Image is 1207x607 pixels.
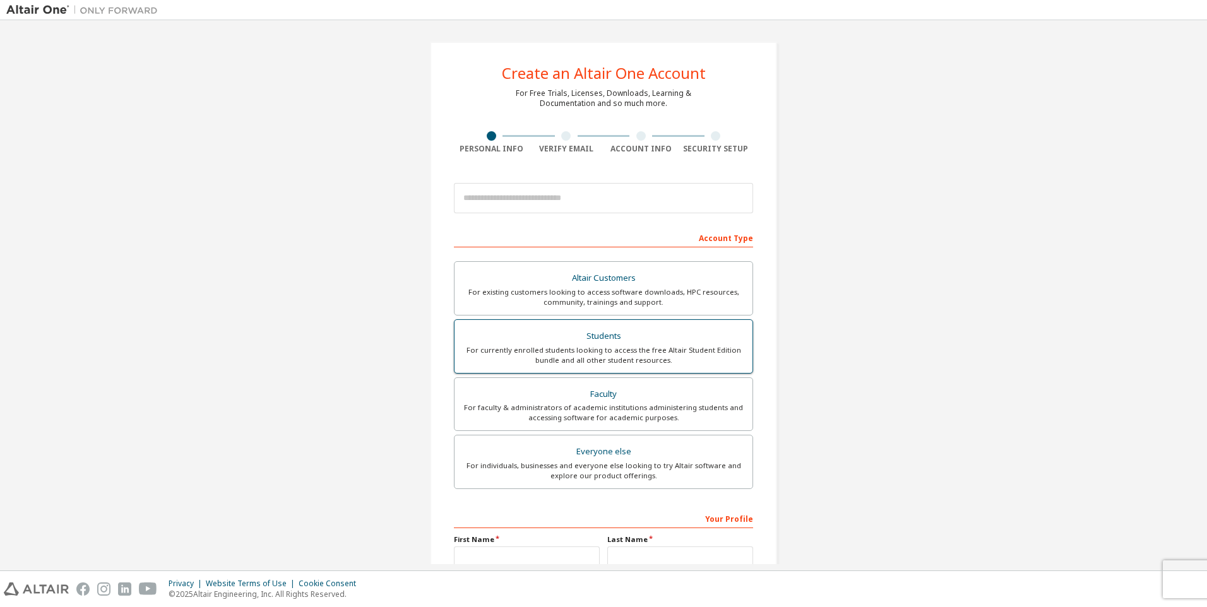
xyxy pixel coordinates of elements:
[462,287,745,307] div: For existing customers looking to access software downloads, HPC resources, community, trainings ...
[97,582,110,596] img: instagram.svg
[206,579,299,589] div: Website Terms of Use
[462,386,745,403] div: Faculty
[502,66,706,81] div: Create an Altair One Account
[139,582,157,596] img: youtube.svg
[454,227,753,247] div: Account Type
[454,508,753,528] div: Your Profile
[516,88,691,109] div: For Free Trials, Licenses, Downloads, Learning & Documentation and so much more.
[462,403,745,423] div: For faculty & administrators of academic institutions administering students and accessing softwa...
[6,4,164,16] img: Altair One
[462,461,745,481] div: For individuals, businesses and everyone else looking to try Altair software and explore our prod...
[454,534,600,545] label: First Name
[607,534,753,545] label: Last Name
[4,582,69,596] img: altair_logo.svg
[118,582,131,596] img: linkedin.svg
[169,579,206,589] div: Privacy
[76,582,90,596] img: facebook.svg
[462,269,745,287] div: Altair Customers
[299,579,364,589] div: Cookie Consent
[462,345,745,365] div: For currently enrolled students looking to access the free Altair Student Edition bundle and all ...
[603,144,679,154] div: Account Info
[462,327,745,345] div: Students
[454,144,529,154] div: Personal Info
[169,589,364,599] p: © 2025 Altair Engineering, Inc. All Rights Reserved.
[679,144,754,154] div: Security Setup
[462,443,745,461] div: Everyone else
[529,144,604,154] div: Verify Email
